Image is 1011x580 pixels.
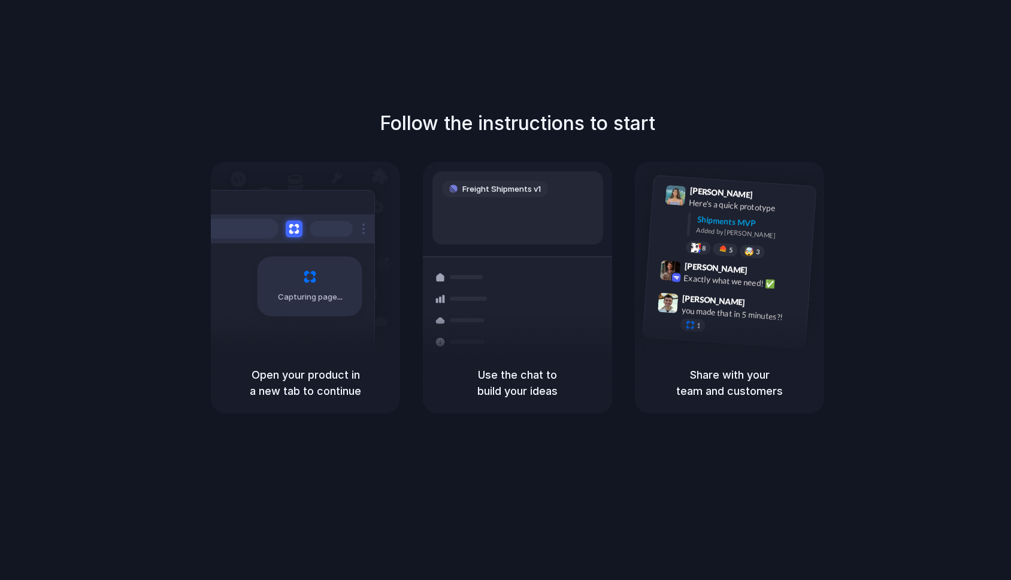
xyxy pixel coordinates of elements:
[696,225,806,242] div: Added by [PERSON_NAME]
[697,213,807,232] div: Shipments MVP
[689,184,753,201] span: [PERSON_NAME]
[462,183,541,195] span: Freight Shipments v1
[683,271,803,292] div: Exactly what we need! ✅
[684,259,747,276] span: [PERSON_NAME]
[744,247,755,256] div: 🤯
[278,291,344,303] span: Capturing page
[682,291,746,309] span: [PERSON_NAME]
[380,109,655,138] h1: Follow the instructions to start
[437,367,598,399] h5: Use the chat to build your ideas
[751,265,776,279] span: 9:42 AM
[649,367,810,399] h5: Share with your team and customers
[681,304,801,324] div: you made that in 5 minutes?!
[749,297,773,312] span: 9:47 AM
[756,189,781,204] span: 9:41 AM
[697,322,701,328] span: 1
[225,367,386,399] h5: Open your product in a new tab to continue
[689,196,809,216] div: Here's a quick prototype
[756,248,760,255] span: 3
[729,246,733,253] span: 5
[702,244,706,251] span: 8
